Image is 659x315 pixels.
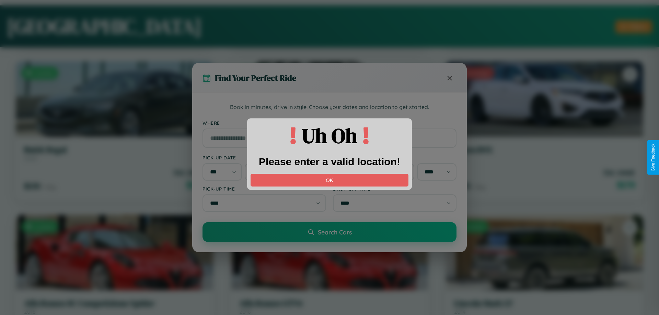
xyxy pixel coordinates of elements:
[203,120,456,126] label: Where
[215,72,296,84] h3: Find Your Perfect Ride
[203,155,326,160] label: Pick-up Date
[333,155,456,160] label: Drop-off Date
[203,186,326,192] label: Pick-up Time
[333,186,456,192] label: Drop-off Time
[203,103,456,112] p: Book in minutes, drive in style. Choose your dates and location to get started.
[318,228,352,236] span: Search Cars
